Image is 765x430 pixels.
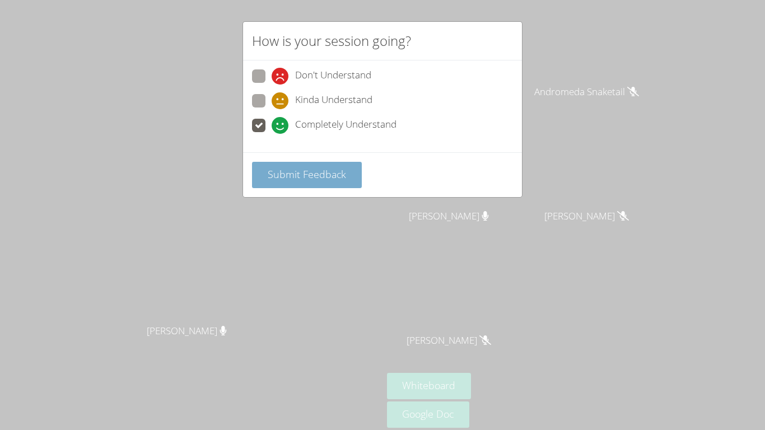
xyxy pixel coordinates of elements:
span: Kinda Understand [295,92,372,109]
h2: How is your session going? [252,31,411,51]
span: Don't Understand [295,68,371,85]
span: Submit Feedback [268,167,346,181]
button: Submit Feedback [252,162,362,188]
span: Completely Understand [295,117,397,134]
